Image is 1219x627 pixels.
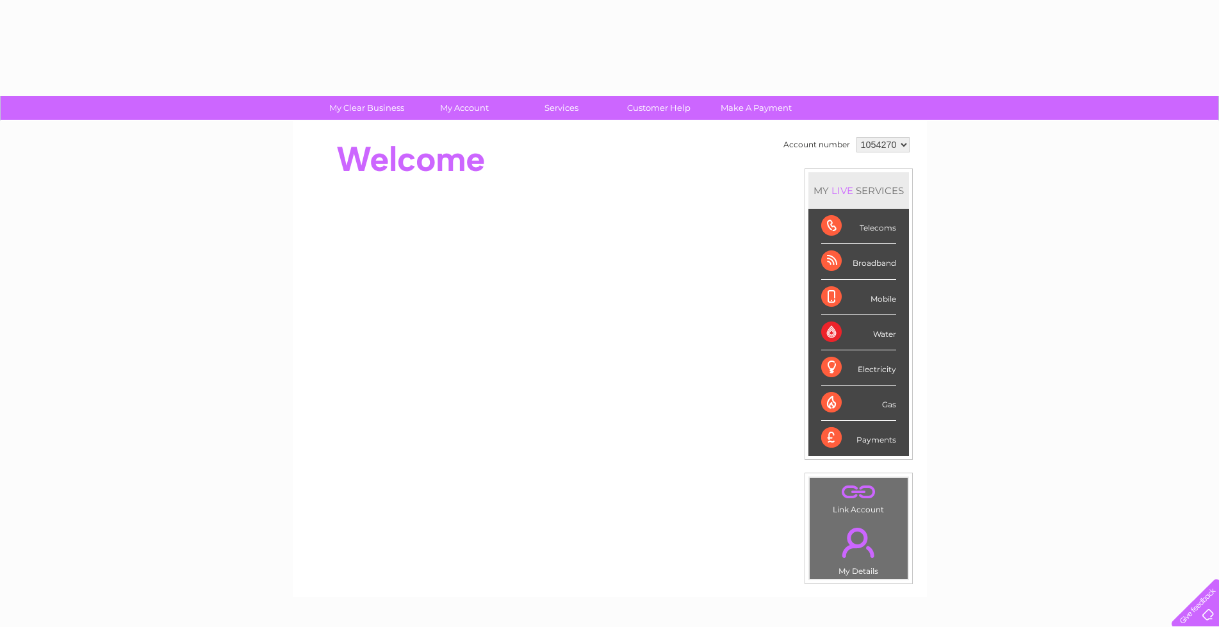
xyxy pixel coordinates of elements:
div: Water [821,315,896,350]
a: My Account [411,96,517,120]
div: MY SERVICES [808,172,909,209]
td: Link Account [809,477,908,517]
a: Customer Help [606,96,712,120]
a: Services [509,96,614,120]
div: Mobile [821,280,896,315]
div: Telecoms [821,209,896,244]
div: Broadband [821,244,896,279]
div: Electricity [821,350,896,386]
a: My Clear Business [314,96,420,120]
a: . [813,481,904,503]
div: LIVE [829,184,856,197]
div: Gas [821,386,896,421]
td: Account number [780,134,853,156]
a: . [813,520,904,565]
div: Payments [821,421,896,455]
td: My Details [809,517,908,580]
a: Make A Payment [703,96,809,120]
